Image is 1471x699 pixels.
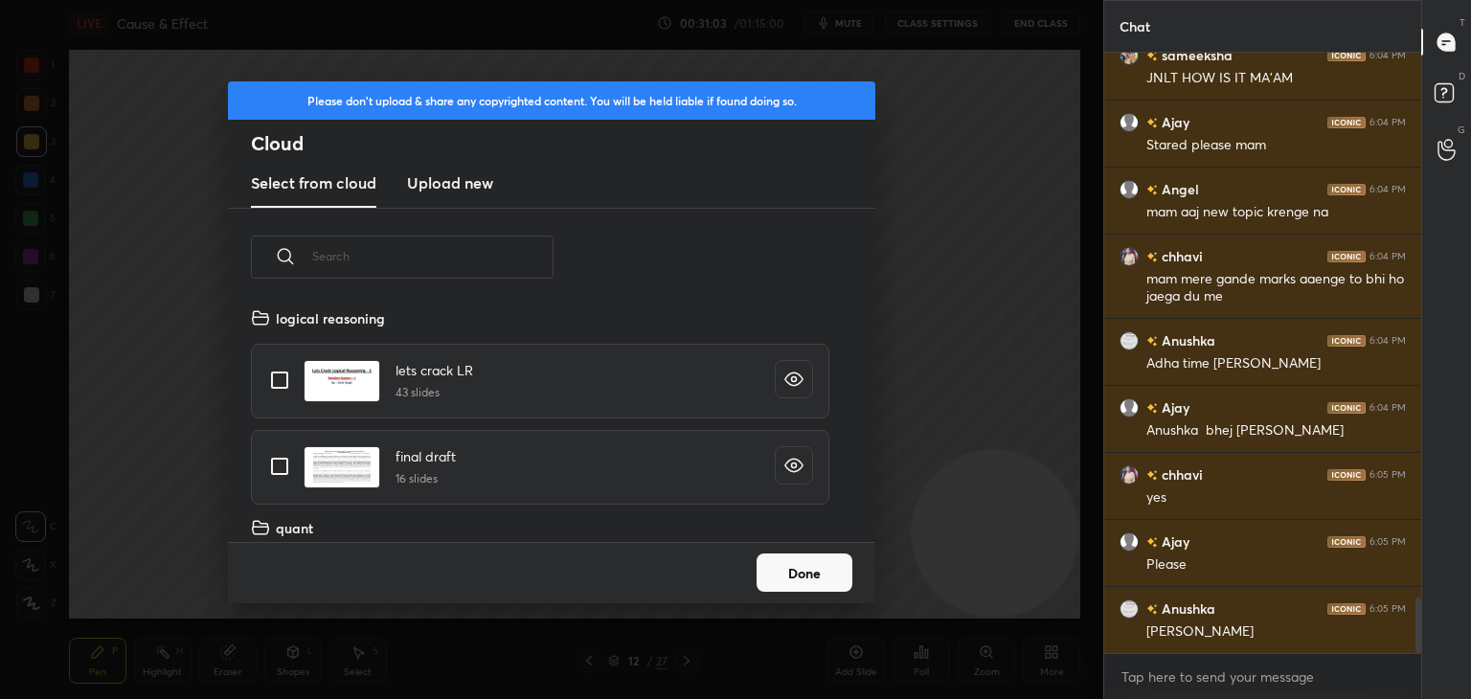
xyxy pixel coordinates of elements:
h6: Anushka [1158,330,1215,350]
div: 6:04 PM [1369,184,1406,195]
img: default.png [1120,398,1139,417]
div: 6:05 PM [1369,603,1406,615]
div: Please don't upload & share any copyrighted content. You will be held liable if found doing so. [228,81,875,120]
h4: final draft [396,446,456,466]
div: Please [1146,555,1406,575]
img: iconic-dark.1390631f.png [1327,469,1366,481]
img: 3 [1120,331,1139,350]
img: no-rating-badge.077c3623.svg [1146,403,1158,414]
h4: lets crack LR [396,360,473,380]
h6: chhavi [1158,464,1203,485]
div: Adha time [PERSON_NAME] [1146,354,1406,373]
img: iconic-dark.1390631f.png [1327,117,1366,128]
img: iconic-dark.1390631f.png [1327,536,1366,548]
div: 6:05 PM [1369,536,1406,548]
h3: Select from cloud [251,171,376,194]
div: 6:04 PM [1369,335,1406,347]
h6: Angel [1158,179,1199,199]
h6: Anushka [1158,598,1215,619]
img: no-rating-badge.077c3623.svg [1146,470,1158,481]
img: iconic-dark.1390631f.png [1327,335,1366,347]
img: default.png [1120,113,1139,132]
img: default.png [1120,180,1139,199]
h6: Ajay [1158,531,1189,552]
img: dfc550da88104bb39fa6d1bb169d29c0.jpg [1120,465,1139,485]
h6: Ajay [1158,112,1189,132]
h4: logical reasoning [276,308,385,328]
img: iconic-dark.1390631f.png [1327,603,1366,615]
div: 6:04 PM [1369,402,1406,414]
img: no-rating-badge.077c3623.svg [1146,336,1158,347]
div: mam aaj new topic krenge na [1146,203,1406,222]
h6: chhavi [1158,246,1203,266]
img: iconic-dark.1390631f.png [1327,50,1366,61]
button: Done [757,553,852,592]
div: mam mere gande marks aaenge to bhi ho jaega du me [1146,270,1406,306]
img: a7313ff1c5ab48408b607bc34a4de049.png [1120,46,1139,65]
img: default.png [1120,532,1139,552]
img: no-rating-badge.077c3623.svg [1146,185,1158,195]
img: no-rating-badge.077c3623.svg [1146,604,1158,615]
div: yes [1146,488,1406,507]
h5: 43 slides [396,384,473,401]
input: Search [312,215,554,297]
div: 6:04 PM [1369,117,1406,128]
div: 6:04 PM [1369,251,1406,262]
div: 6:04 PM [1369,50,1406,61]
img: 1614048816WRVG5O.pdf [304,360,380,402]
p: D [1459,69,1465,83]
div: grid [1104,53,1421,654]
img: no-rating-badge.077c3623.svg [1146,51,1158,61]
h6: Ajay [1158,397,1189,417]
img: iconic-dark.1390631f.png [1327,402,1366,414]
div: Anushka bhej [PERSON_NAME] [1146,421,1406,440]
div: Stared please mam [1146,136,1406,155]
p: T [1460,15,1465,30]
img: 16388556415MV6NM.pdf [304,446,380,488]
div: 6:05 PM [1369,469,1406,481]
p: Chat [1104,1,1165,52]
h3: Upload new [407,171,493,194]
h4: quant [276,518,313,538]
img: no-rating-badge.077c3623.svg [1146,252,1158,262]
p: G [1458,123,1465,137]
img: iconic-dark.1390631f.png [1327,184,1366,195]
img: no-rating-badge.077c3623.svg [1146,118,1158,128]
div: [PERSON_NAME] [1146,622,1406,642]
h5: 16 slides [396,470,456,487]
h2: Cloud [251,131,875,156]
div: JNLT HOW IS IT MA'AM [1146,69,1406,88]
h6: sameeksha [1158,45,1233,65]
img: 3 [1120,599,1139,619]
img: iconic-dark.1390631f.png [1327,251,1366,262]
img: no-rating-badge.077c3623.svg [1146,537,1158,548]
div: grid [228,301,852,542]
img: dfc550da88104bb39fa6d1bb169d29c0.jpg [1120,247,1139,266]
